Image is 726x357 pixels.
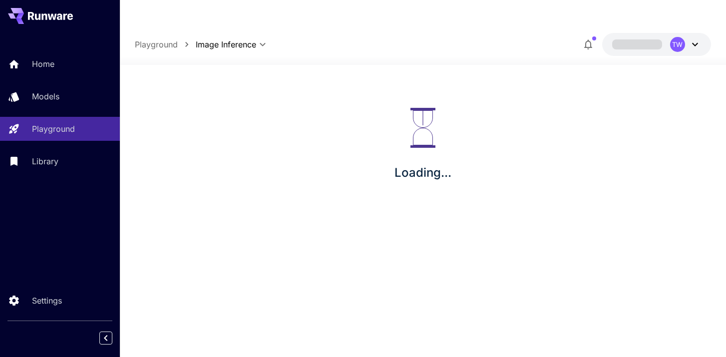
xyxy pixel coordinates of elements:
[107,329,120,347] div: Collapse sidebar
[32,155,58,167] p: Library
[196,38,256,50] span: Image Inference
[32,90,59,102] p: Models
[394,164,451,182] p: Loading...
[32,123,75,135] p: Playground
[135,38,196,50] nav: breadcrumb
[602,33,711,56] button: TW
[32,58,54,70] p: Home
[135,38,178,50] a: Playground
[99,332,112,345] button: Collapse sidebar
[32,295,62,307] p: Settings
[670,37,685,52] div: TW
